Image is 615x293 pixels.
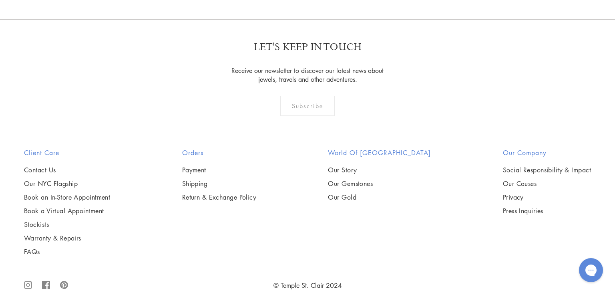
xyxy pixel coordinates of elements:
[328,179,431,188] a: Our Gemstones
[254,40,362,54] p: LET'S KEEP IN TOUCH
[182,179,257,188] a: Shipping
[182,148,257,158] h2: Orders
[503,179,591,188] a: Our Causes
[503,206,591,215] a: Press Inquiries
[24,206,110,215] a: Book a Virtual Appointment
[24,166,110,174] a: Contact Us
[503,193,591,202] a: Privacy
[328,166,431,174] a: Our Story
[328,148,431,158] h2: World of [GEOGRAPHIC_DATA]
[227,66,389,84] p: Receive our newsletter to discover our latest news about jewels, travels and other adventures.
[182,193,257,202] a: Return & Exchange Policy
[24,148,110,158] h2: Client Care
[503,148,591,158] h2: Our Company
[24,193,110,202] a: Book an In-Store Appointment
[24,179,110,188] a: Our NYC Flagship
[182,166,257,174] a: Payment
[273,281,342,290] a: © Temple St. Clair 2024
[24,234,110,242] a: Warranty & Repairs
[24,220,110,229] a: Stockists
[575,255,607,285] iframe: Gorgias live chat messenger
[503,166,591,174] a: Social Responsibility & Impact
[24,247,110,256] a: FAQs
[328,193,431,202] a: Our Gold
[280,96,335,116] div: Subscribe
